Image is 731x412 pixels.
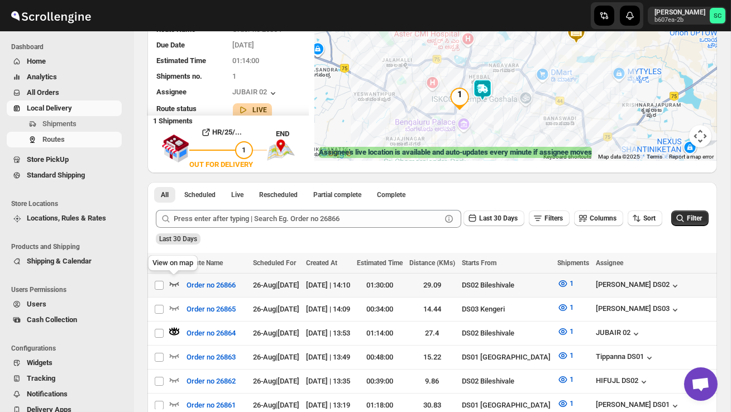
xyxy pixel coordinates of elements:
[409,400,455,411] div: 30.83
[267,140,295,161] img: trip_end.png
[27,104,72,112] span: Local Delivery
[409,304,455,315] div: 14.44
[156,72,202,80] span: Shipments no.
[233,88,279,99] button: JUBAIR 02
[253,353,299,361] span: 26-Aug | [DATE]
[233,41,255,49] span: [DATE]
[7,210,122,226] button: Locations, Rules & Rates
[156,41,185,49] span: Due Date
[253,106,267,114] b: LIVE
[187,352,236,363] span: Order no 26863
[596,259,623,267] span: Assignee
[551,299,580,317] button: 1
[27,300,46,308] span: Users
[596,352,655,363] button: Tippanna DS01
[462,376,551,387] div: DS02 Bileshivale
[27,57,46,65] span: Home
[654,8,705,17] p: [PERSON_NAME]
[671,210,709,226] button: Filter
[259,190,298,199] span: Rescheduled
[544,214,563,222] span: Filters
[180,276,242,294] button: Order no 26866
[684,367,718,401] a: Open chat
[11,242,126,251] span: Products and Shipping
[7,253,122,269] button: Shipping & Calendar
[27,358,52,367] span: Widgets
[7,355,122,371] button: Widgets
[570,327,574,336] span: 1
[187,400,236,411] span: Order no 26861
[598,154,640,160] span: Map data ©2025
[529,210,570,226] button: Filters
[42,135,65,143] span: Routes
[317,146,354,161] a: Open this area in Google Maps (opens a new window)
[570,351,574,360] span: 1
[233,72,237,80] span: 1
[687,214,702,222] span: Filter
[590,214,617,222] span: Columns
[596,304,681,315] button: [PERSON_NAME] DS03
[570,375,574,384] span: 1
[647,154,662,160] a: Terms (opens in new tab)
[27,315,77,324] span: Cash Collection
[7,132,122,147] button: Routes
[306,400,350,411] div: [DATE] | 13:19
[596,376,649,387] div: HIFUJL DS02
[462,328,551,339] div: DS02 Bileshivale
[643,214,656,222] span: Sort
[237,104,267,116] button: LIVE
[409,352,455,363] div: 15.22
[357,280,403,291] div: 01:30:00
[596,400,681,411] button: [PERSON_NAME] DS01
[27,171,85,179] span: Standard Shipping
[462,400,551,411] div: DS01 [GEOGRAPHIC_DATA]
[242,146,246,154] span: 1
[628,210,662,226] button: Sort
[570,399,574,408] span: 1
[669,154,714,160] a: Report a map error
[306,280,350,291] div: [DATE] | 14:10
[409,259,455,267] span: Distance (KMs)
[7,85,122,100] button: All Orders
[7,386,122,402] button: Notifications
[189,159,253,170] div: OUT FOR DELIVERY
[357,304,403,315] div: 00:34:00
[184,190,216,199] span: Scheduled
[159,235,197,243] span: Last 30 Days
[187,304,236,315] span: Order no 26865
[156,88,187,96] span: Assignee
[357,352,403,363] div: 00:48:00
[357,400,403,411] div: 01:18:00
[187,328,236,339] span: Order no 26864
[161,127,189,170] img: shop.svg
[253,377,299,385] span: 26-Aug | [DATE]
[306,259,337,267] span: Created At
[7,116,122,132] button: Shipments
[409,376,455,387] div: 9.86
[187,280,236,291] span: Order no 26866
[187,376,236,387] span: Order no 26862
[357,376,403,387] div: 00:39:00
[596,280,681,291] div: [PERSON_NAME] DS02
[11,285,126,294] span: Users Permissions
[570,303,574,312] span: 1
[464,210,524,226] button: Last 30 Days
[27,214,106,222] span: Locations, Rules & Rates
[27,374,55,382] span: Tracking
[180,300,242,318] button: Order no 26865
[648,7,727,25] button: User menu
[174,210,441,228] input: Press enter after typing | Search Eg. Order no 26866
[9,2,93,30] img: ScrollEngine
[319,147,592,158] label: Assignee's live location is available and auto-updates every minute if assignee moves
[11,344,126,353] span: Configurations
[147,111,193,125] b: 1 Shipments
[180,348,242,366] button: Order no 26863
[479,214,518,222] span: Last 30 Days
[154,187,175,203] button: All routes
[27,73,57,81] span: Analytics
[357,259,403,267] span: Estimated Time
[462,304,551,315] div: DS03 Kengeri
